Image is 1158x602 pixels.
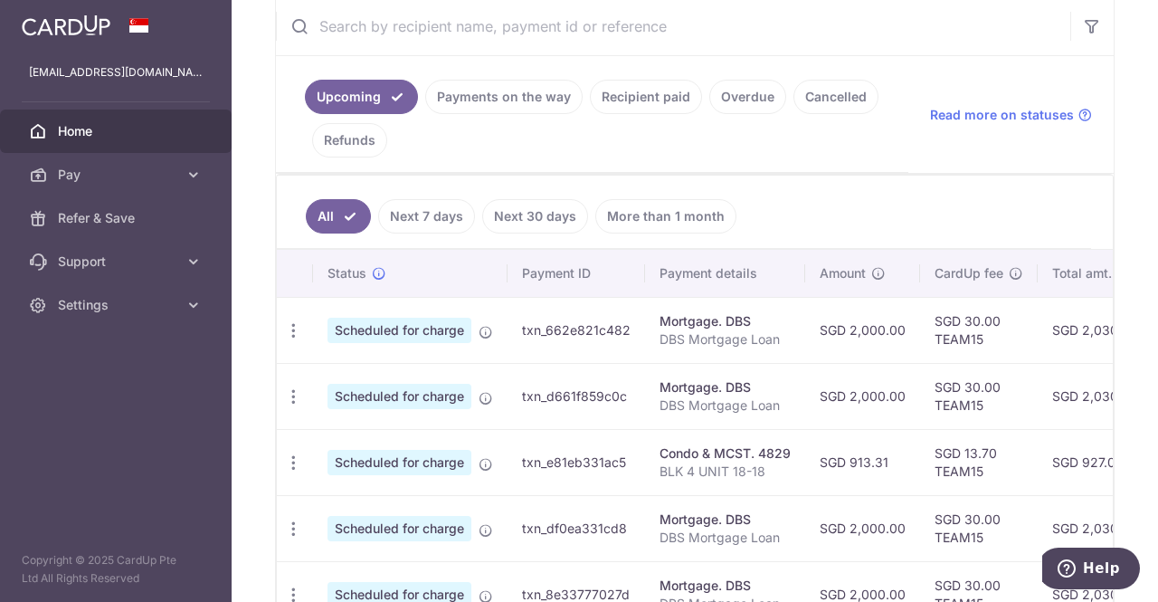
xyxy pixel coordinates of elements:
span: Scheduled for charge [327,516,471,541]
a: Cancelled [793,80,878,114]
td: txn_e81eb331ac5 [508,429,645,495]
td: SGD 2,000.00 [805,363,920,429]
a: Payments on the way [425,80,583,114]
span: Scheduled for charge [327,450,471,475]
div: Mortgage. DBS [660,378,791,397]
p: [EMAIL_ADDRESS][DOMAIN_NAME] [29,63,203,81]
td: SGD 2,030.00 [1038,297,1153,363]
td: txn_df0ea331cd8 [508,495,645,561]
span: CardUp fee [935,264,1003,282]
td: SGD 13.70 TEAM15 [920,429,1038,495]
iframe: Opens a widget where you can find more information [1042,548,1140,593]
a: Refunds [312,123,387,158]
span: Home [58,122,177,140]
img: CardUp [22,14,110,36]
div: Mortgage. DBS [660,511,791,529]
span: Pay [58,166,177,184]
p: DBS Mortgage Loan [660,330,791,349]
td: txn_662e821c482 [508,297,645,363]
span: Scheduled for charge [327,384,471,409]
td: SGD 913.31 [805,429,920,495]
span: Support [58,253,177,271]
td: SGD 30.00 TEAM15 [920,363,1038,429]
div: Mortgage. DBS [660,312,791,330]
td: SGD 2,000.00 [805,495,920,561]
th: Payment details [645,250,805,297]
div: Condo & MCST. 4829 [660,444,791,463]
a: Read more on statuses [930,106,1092,124]
a: All [306,199,371,234]
span: Scheduled for charge [327,318,471,343]
span: Settings [58,296,177,314]
td: SGD 2,030.00 [1038,363,1153,429]
span: Read more on statuses [930,106,1074,124]
td: SGD 30.00 TEAM15 [920,495,1038,561]
a: More than 1 month [595,199,736,234]
p: BLK 4 UNIT 18-18 [660,463,791,481]
td: SGD 2,000.00 [805,297,920,363]
span: Status [327,264,366,282]
td: SGD 30.00 TEAM15 [920,297,1038,363]
td: SGD 2,030.00 [1038,495,1153,561]
a: Recipient paid [590,80,702,114]
a: Next 7 days [378,199,475,234]
span: Total amt. [1052,264,1112,282]
a: Upcoming [305,80,418,114]
div: Mortgage. DBS [660,577,791,595]
p: DBS Mortgage Loan [660,397,791,415]
span: Amount [820,264,866,282]
td: SGD 927.01 [1038,429,1153,495]
p: DBS Mortgage Loan [660,529,791,547]
a: Next 30 days [482,199,588,234]
th: Payment ID [508,250,645,297]
td: txn_d661f859c0c [508,363,645,429]
span: Refer & Save [58,209,177,227]
a: Overdue [709,80,786,114]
